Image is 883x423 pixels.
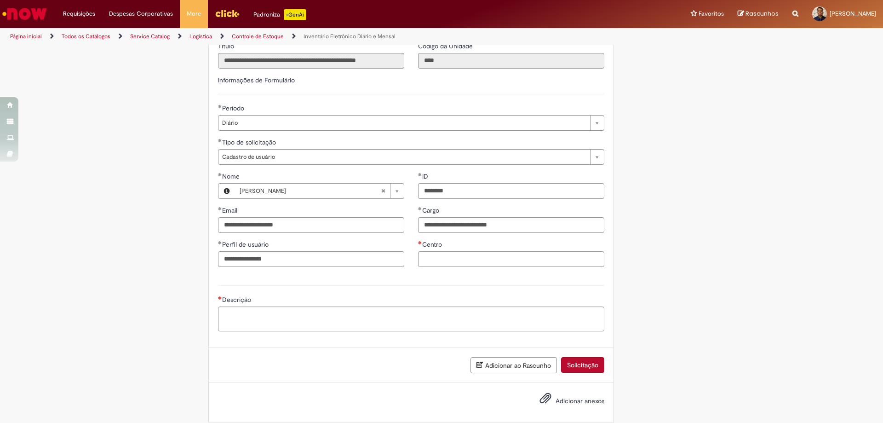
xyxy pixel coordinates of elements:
span: Email [222,206,239,214]
span: [PERSON_NAME] [830,10,876,17]
span: ID [422,172,430,180]
a: Inventário Eletrônico Diário e Mensal [304,33,396,40]
span: Adicionar anexos [556,397,604,405]
span: Descrição [222,296,253,304]
span: Favoritos [699,9,724,18]
span: Obrigatório Preenchido [218,173,222,176]
label: Informações de Formulário [218,76,295,84]
input: Perfil de usuário [218,251,404,267]
label: Somente leitura - Código da Unidade [418,41,475,51]
a: Página inicial [10,33,42,40]
span: Requisições [63,9,95,18]
a: Logistica [189,33,212,40]
a: Todos os Catálogos [62,33,110,40]
div: Padroniza [253,9,306,20]
label: Somente leitura - Título [218,41,236,51]
span: Obrigatório Preenchido [218,241,222,244]
button: Adicionar anexos [537,390,554,411]
span: Somente leitura - Título [218,42,236,50]
p: +GenAi [284,9,306,20]
span: Obrigatório Preenchido [418,207,422,210]
img: click_logo_yellow_360x200.png [215,6,240,20]
span: Somente leitura - Código da Unidade [418,42,475,50]
span: Cadastro de usuário [222,150,585,164]
span: Necessários [418,241,422,244]
span: Cargo [422,206,441,214]
input: Centro [418,251,604,267]
a: Service Catalog [130,33,170,40]
span: Despesas Corporativas [109,9,173,18]
span: Tipo de solicitação [222,138,278,146]
abbr: Limpar campo Nome [376,184,390,198]
span: Nome [222,172,241,180]
input: ID [418,183,604,199]
input: Cargo [418,217,604,233]
button: Nome, Visualizar este registro Lucas De Araujo Marques [218,184,235,198]
span: Período [222,104,246,112]
button: Solicitação [561,357,604,373]
textarea: Descrição [218,307,604,331]
input: Email [218,217,404,233]
span: Centro [422,240,444,249]
span: More [187,9,201,18]
a: Controle de Estoque [232,33,284,40]
img: ServiceNow [1,5,48,23]
a: Rascunhos [738,10,779,18]
a: [PERSON_NAME]Limpar campo Nome [235,184,404,198]
span: Perfil de usuário [222,240,270,249]
span: Obrigatório Preenchido [218,207,222,210]
span: Rascunhos [745,9,779,18]
button: Adicionar ao Rascunho [470,357,557,373]
span: Obrigatório Preenchido [418,173,422,176]
span: Obrigatório Preenchido [218,104,222,108]
input: Título [218,53,404,69]
input: Código da Unidade [418,53,604,69]
span: Necessários [218,296,222,300]
span: Obrigatório Preenchido [218,139,222,142]
span: Diário [222,116,585,130]
span: [PERSON_NAME] [240,184,381,198]
ul: Trilhas de página [7,28,582,45]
